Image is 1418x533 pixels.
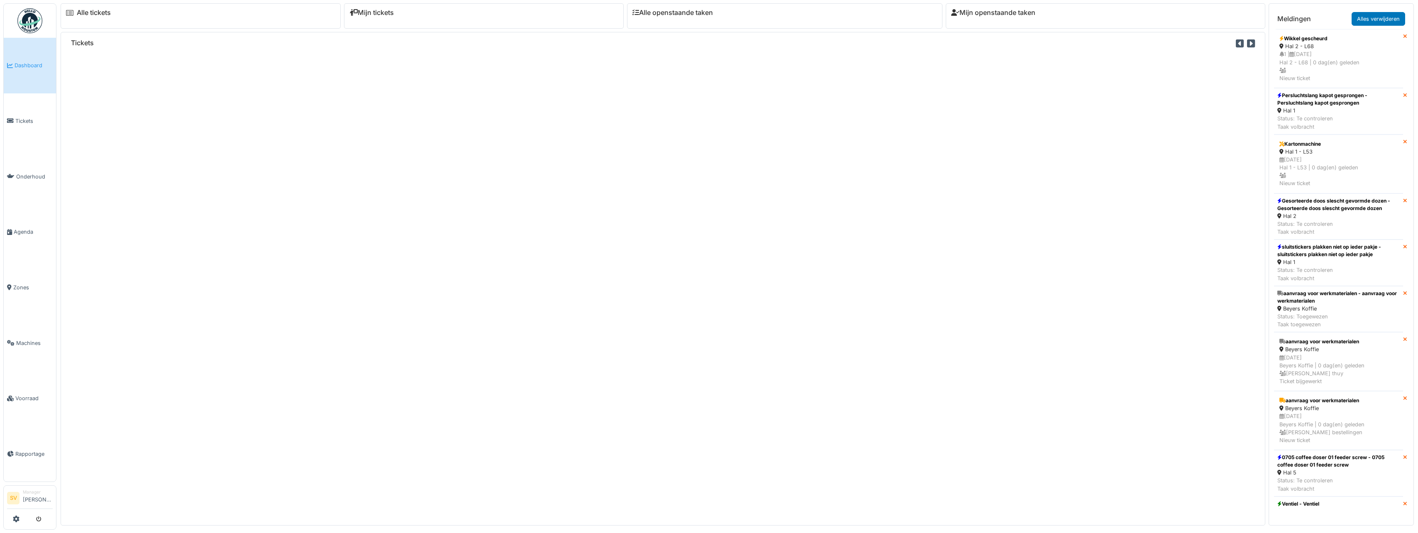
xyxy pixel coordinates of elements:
div: Hal 1 [1277,258,1400,266]
a: aanvraag voor werkmaterialen - aanvraag voor werkmaterialen Beyers Koffie Status: ToegewezenTaak ... [1274,286,1403,333]
div: Ventiel - Ventiel [1277,500,1324,508]
a: 0705 coffee doser 01 feeder screw - 0705 coffee doser 01 feeder screw Hal 5 Status: Te controlere... [1274,450,1403,496]
a: SV Manager[PERSON_NAME] [7,489,53,509]
span: Rapportage [15,450,53,458]
div: aanvraag voor werkmaterialen [1279,338,1398,345]
span: Onderhoud [16,173,53,181]
div: Beyers Koffie [1277,305,1400,313]
a: Machines [4,315,56,371]
a: Agenda [4,204,56,260]
a: Onderhoud [4,149,56,204]
div: Status: Te controleren Taak volbracht [1277,477,1400,492]
a: Wikkel gescheurd Hal 2 - L68 1 |[DATE]Hal 2 - L68 | 0 dag(en) geleden Nieuw ticket [1274,29,1403,88]
a: aanvraag voor werkmaterialen Beyers Koffie [DATE]Beyers Koffie | 0 dag(en) geleden [PERSON_NAME] ... [1274,391,1403,450]
a: Gesorteerde doos slescht gevormde dozen - Gesorteerde doos slescht gevormde dozen Hal 2 Status: T... [1274,193,1403,240]
span: Zones [13,284,53,291]
span: Machines [16,339,53,347]
img: Badge_color-CXgf-gQk.svg [17,8,42,33]
div: Persluchtslang kapot gesprongen - Persluchtslang kapot gesprongen [1277,92,1400,107]
li: [PERSON_NAME] [23,489,53,507]
a: Alles verwijderen [1352,12,1405,26]
a: Voorraad [4,371,56,426]
div: sluitstickers plakken niet op ieder pakje - sluitstickers plakken niet op ieder pakje [1277,243,1400,258]
div: Status: Te controleren Taak volbracht [1277,220,1400,236]
a: Tickets [4,93,56,149]
a: Kartonmachine Hal 1 - L53 [DATE]Hal 1 - L53 | 0 dag(en) geleden Nieuw ticket [1274,134,1403,193]
span: Tickets [15,117,53,125]
a: Mijn tickets [349,9,394,17]
h6: Tickets [71,39,94,47]
div: Hal 1 - L53 [1279,148,1398,156]
span: Voorraad [15,394,53,402]
div: Hal 5 [1277,469,1400,477]
div: 0705 coffee doser 01 feeder screw - 0705 coffee doser 01 feeder screw [1277,454,1400,469]
h6: Meldingen [1277,15,1311,23]
a: Alle openstaande taken [632,9,713,17]
a: sluitstickers plakken niet op ieder pakje - sluitstickers plakken niet op ieder pakje Hal 1 Statu... [1274,240,1403,286]
div: Manager [23,489,53,495]
div: Hal 1 [1277,107,1400,115]
div: Hal 2 [1277,212,1400,220]
div: aanvraag voor werkmaterialen [1279,397,1398,404]
a: Rapportage [4,426,56,482]
span: Agenda [14,228,53,236]
a: Dashboard [4,38,56,93]
div: Beyers Koffie [1279,345,1398,353]
div: Gesorteerde doos slescht gevormde dozen - Gesorteerde doos slescht gevormde dozen [1277,197,1400,212]
div: [DATE] Hal 1 - L53 | 0 dag(en) geleden Nieuw ticket [1279,156,1398,188]
a: Persluchtslang kapot gesprongen - Persluchtslang kapot gesprongen Hal 1 Status: Te controlerenTaa... [1274,88,1403,134]
div: Status: Te controleren Taak volbracht [1277,115,1400,130]
div: Beyers Koffie [1279,404,1398,412]
div: Kartonmachine [1279,140,1398,148]
li: SV [7,492,20,504]
div: Status: Te controleren Taak volbracht [1277,266,1400,282]
div: aanvraag voor werkmaterialen - aanvraag voor werkmaterialen [1277,290,1400,305]
div: Hal 2 - L68 [1279,42,1398,50]
div: [DATE] Beyers Koffie | 0 dag(en) geleden [PERSON_NAME] bestellingen Nieuw ticket [1279,412,1398,444]
a: aanvraag voor werkmaterialen Beyers Koffie [DATE]Beyers Koffie | 0 dag(en) geleden [PERSON_NAME] ... [1274,332,1403,391]
div: Hal 2 [1277,508,1324,516]
div: Status: Toegewezen Taak toegewezen [1277,313,1400,328]
div: Wikkel gescheurd [1279,35,1398,42]
div: 1 | [DATE] Hal 2 - L68 | 0 dag(en) geleden Nieuw ticket [1279,50,1398,82]
span: Dashboard [15,61,53,69]
a: Mijn openstaande taken [951,9,1035,17]
div: [DATE] Beyers Koffie | 0 dag(en) geleden [PERSON_NAME] thuy Ticket bijgewerkt [1279,354,1398,386]
a: Zones [4,260,56,315]
a: Alle tickets [77,9,111,17]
